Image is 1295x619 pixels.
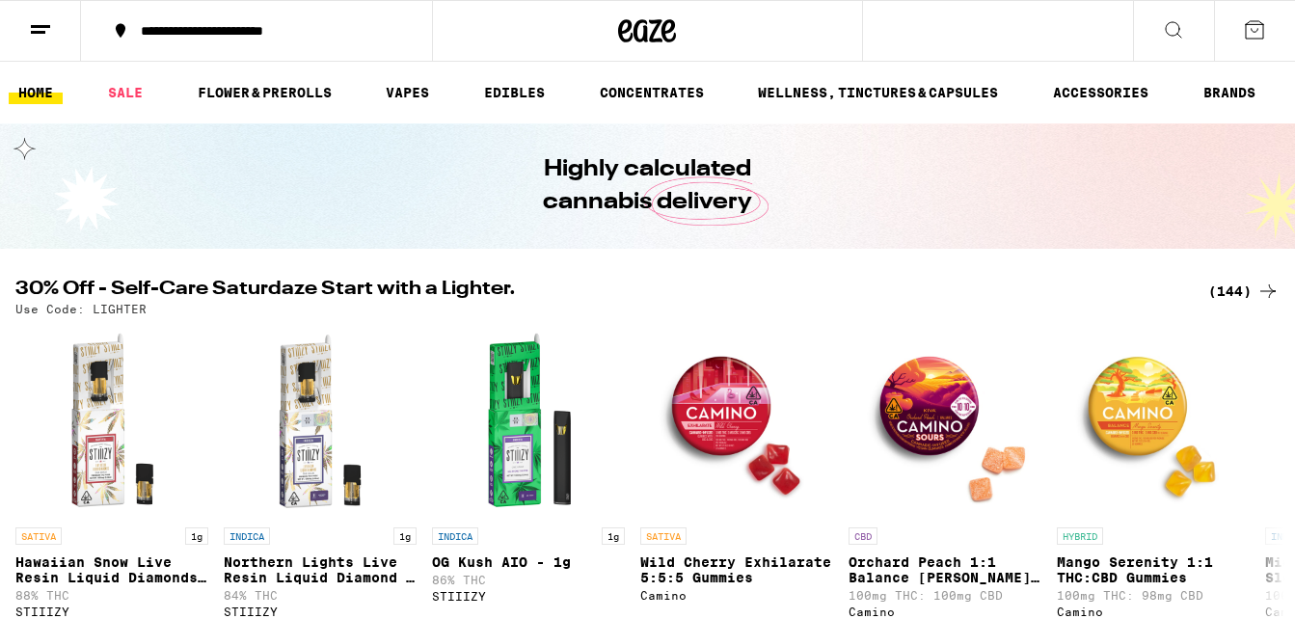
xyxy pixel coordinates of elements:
p: 86% THC [432,574,625,586]
img: STIIIZY - Northern Lights Live Resin Liquid Diamond - 1g [224,325,417,518]
p: 88% THC [15,589,208,602]
p: 1g [393,527,417,545]
p: Hawaiian Snow Live Resin Liquid Diamonds - 1g [15,554,208,585]
p: Mango Serenity 1:1 THC:CBD Gummies [1057,554,1250,585]
div: Camino [1057,606,1250,618]
img: Camino - Orchard Peach 1:1 Balance Sours Gummies [849,325,1041,518]
p: 100mg THC: 100mg CBD [849,589,1041,602]
p: SATIVA [15,527,62,545]
p: INDICA [432,527,478,545]
p: 100mg THC: 98mg CBD [1057,589,1250,602]
a: ACCESSORIES [1043,81,1158,104]
p: Use Code: LIGHTER [15,303,147,315]
a: VAPES [376,81,439,104]
img: Camino - Wild Cherry Exhilarate 5:5:5 Gummies [640,325,833,518]
button: BRANDS [1194,81,1265,104]
p: INDICA [224,527,270,545]
img: STIIIZY - OG Kush AIO - 1g [432,325,625,518]
p: CBD [849,527,877,545]
h1: Highly calculated cannabis delivery [489,153,807,219]
div: STIIIZY [224,606,417,618]
p: Orchard Peach 1:1 Balance [PERSON_NAME] Gummies [849,554,1041,585]
a: HOME [9,81,63,104]
div: STIIIZY [15,606,208,618]
a: WELLNESS, TINCTURES & CAPSULES [748,81,1008,104]
p: OG Kush AIO - 1g [432,554,625,570]
div: STIIIZY [432,590,625,603]
p: 1g [185,527,208,545]
a: CONCENTRATES [590,81,714,104]
a: EDIBLES [474,81,554,104]
div: Camino [849,606,1041,618]
img: Camino - Mango Serenity 1:1 THC:CBD Gummies [1057,325,1250,518]
p: 84% THC [224,589,417,602]
img: STIIIZY - Hawaiian Snow Live Resin Liquid Diamonds - 1g [15,325,208,518]
a: SALE [98,81,152,104]
p: Northern Lights Live Resin Liquid Diamond - 1g [224,554,417,585]
p: SATIVA [640,527,687,545]
p: Wild Cherry Exhilarate 5:5:5 Gummies [640,554,833,585]
a: FLOWER & PREROLLS [188,81,341,104]
p: 1g [602,527,625,545]
h2: 30% Off - Self-Care Saturdaze Start with a Lighter. [15,280,1185,303]
a: (144) [1208,280,1280,303]
p: HYBRID [1057,527,1103,545]
div: Camino [640,589,833,602]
